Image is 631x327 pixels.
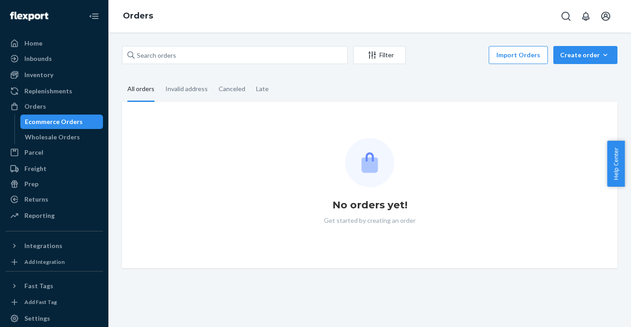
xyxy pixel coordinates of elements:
a: Reporting [5,208,103,223]
a: Home [5,36,103,51]
p: Get started by creating an order [324,216,416,225]
div: Late [256,77,269,101]
input: Search orders [122,46,348,64]
a: Prep [5,177,103,191]
button: Import Orders [489,46,548,64]
a: Inventory [5,68,103,82]
div: Reporting [24,211,55,220]
ol: breadcrumbs [116,3,160,29]
a: Add Integration [5,257,103,267]
div: Returns [24,195,48,204]
a: Ecommerce Orders [20,115,103,129]
div: Inbounds [24,54,52,63]
div: Fast Tags [24,281,53,290]
div: Orders [24,102,46,111]
div: Create order [560,51,611,60]
div: Ecommerce Orders [25,117,83,126]
div: Add Integration [24,258,65,266]
div: Add Fast Tag [24,298,57,306]
div: Invalid address [165,77,208,101]
div: Inventory [24,70,53,79]
a: Replenishments [5,84,103,98]
button: Fast Tags [5,279,103,293]
a: Returns [5,192,103,207]
button: Help Center [607,141,625,187]
div: Prep [24,180,38,189]
button: Create order [553,46,617,64]
div: Home [24,39,42,48]
button: Open notifications [577,7,595,25]
div: Freight [24,164,47,173]
div: Filter [354,51,405,60]
div: Integrations [24,241,62,250]
a: Inbounds [5,51,103,66]
button: Open Search Box [557,7,575,25]
a: Parcel [5,145,103,160]
div: Replenishments [24,87,72,96]
button: Integrations [5,239,103,253]
a: Wholesale Orders [20,130,103,144]
div: Parcel [24,148,43,157]
button: Open account menu [597,7,615,25]
button: Filter [353,46,406,64]
img: Empty list [345,138,394,187]
div: Wholesale Orders [25,133,80,142]
a: Freight [5,161,103,176]
a: Orders [123,11,153,21]
h1: No orders yet! [332,198,407,212]
a: Orders [5,99,103,114]
a: Settings [5,311,103,326]
img: Flexport logo [10,12,48,21]
div: Canceled [219,77,245,101]
a: Add Fast Tag [5,297,103,308]
button: Close Navigation [85,7,103,25]
div: Settings [24,314,50,323]
div: All orders [127,77,154,102]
